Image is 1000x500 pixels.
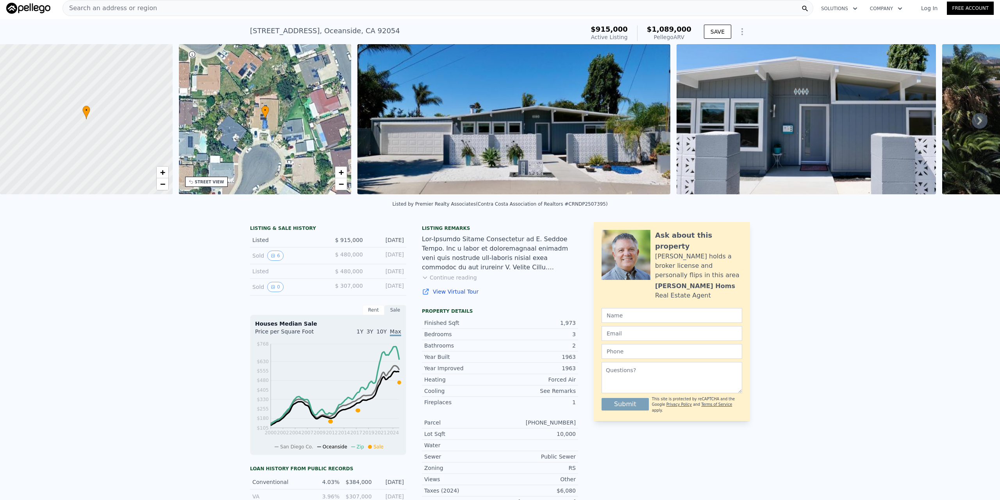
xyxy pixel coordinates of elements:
[602,326,742,341] input: Email
[257,416,269,421] tspan: $180
[257,397,269,402] tspan: $330
[864,2,909,16] button: Company
[312,478,339,486] div: 4.03%
[424,464,500,472] div: Zoning
[424,441,500,449] div: Water
[500,387,576,395] div: See Remarks
[357,44,670,194] img: Sale: 167278813 Parcel: 23754751
[257,341,269,347] tspan: $768
[257,378,269,383] tspan: $480
[369,251,404,261] div: [DATE]
[424,342,500,349] div: Bathrooms
[257,406,269,412] tspan: $255
[369,236,404,244] div: [DATE]
[500,376,576,384] div: Forced Air
[267,282,284,292] button: View historical data
[422,235,578,272] div: Lor-Ipsumdo Sitame Consectetur ad E. Seddoe Tempo. Inc u labor et doloremagnaal enimadm veni quis...
[335,167,347,178] a: Zoom in
[500,464,576,472] div: RS
[652,396,742,413] div: This site is protected by reCAPTCHA and the Google and apply.
[257,387,269,393] tspan: $405
[257,368,269,374] tspan: $555
[362,305,384,315] div: Rent
[655,291,711,300] div: Real Estate Agent
[265,430,277,435] tspan: 2000
[500,419,576,427] div: [PHONE_NUMBER]
[500,319,576,327] div: 1,973
[591,34,628,40] span: Active Listing
[362,430,375,435] tspan: 2019
[500,487,576,495] div: $6,080
[422,308,578,314] div: Property details
[387,430,399,435] tspan: 2024
[666,402,692,407] a: Privacy Policy
[335,283,363,289] span: $ 307,000
[250,466,406,472] div: Loan history from public records
[82,107,90,114] span: •
[335,237,363,243] span: $ 915,000
[500,330,576,338] div: 3
[344,478,371,486] div: $384,000
[815,2,864,16] button: Solutions
[424,430,500,438] div: Lot Sqft
[377,328,387,335] span: 10Y
[357,444,364,450] span: Zip
[500,475,576,483] div: Other
[257,359,269,364] tspan: $630
[424,475,500,483] div: Views
[500,453,576,461] div: Public Sewer
[257,425,269,431] tspan: $105
[369,267,404,275] div: [DATE]
[701,402,732,407] a: Terms of Service
[6,3,50,14] img: Pellego
[255,320,401,328] div: Houses Median Sale
[160,167,165,177] span: +
[500,398,576,406] div: 1
[602,398,649,410] button: Submit
[500,342,576,349] div: 2
[335,251,363,258] span: $ 480,000
[373,444,384,450] span: Sale
[424,319,500,327] div: Finished Sqft
[500,364,576,372] div: 1963
[602,344,742,359] input: Phone
[384,305,406,315] div: Sale
[82,106,90,119] div: •
[195,179,224,185] div: STREET VIEW
[252,251,322,261] div: Sold
[261,107,269,114] span: •
[424,398,500,406] div: Fireplaces
[326,430,338,435] tspan: 2012
[655,230,742,252] div: Ask about this property
[912,4,947,12] a: Log In
[339,167,344,177] span: +
[377,478,404,486] div: [DATE]
[314,430,326,435] tspan: 2009
[655,281,735,291] div: [PERSON_NAME] Homs
[424,387,500,395] div: Cooling
[591,25,628,33] span: $915,000
[734,24,750,39] button: Show Options
[267,251,284,261] button: View historical data
[63,4,157,13] span: Search an address or region
[424,330,500,338] div: Bedrooms
[339,179,344,189] span: −
[424,419,500,427] div: Parcel
[424,364,500,372] div: Year Improved
[250,25,400,36] div: [STREET_ADDRESS] , Oceanside , CA 92054
[704,25,731,39] button: SAVE
[424,487,500,495] div: Taxes (2024)
[500,353,576,361] div: 1963
[252,236,322,244] div: Listed
[255,328,328,340] div: Price per Square Foot
[252,282,322,292] div: Sold
[424,353,500,361] div: Year Built
[335,178,347,190] a: Zoom out
[422,288,578,296] a: View Virtual Tour
[357,328,363,335] span: 1Y
[369,282,404,292] div: [DATE]
[424,453,500,461] div: Sewer
[375,430,387,435] tspan: 2021
[335,268,363,274] span: $ 480,000
[280,444,313,450] span: San Diego Co.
